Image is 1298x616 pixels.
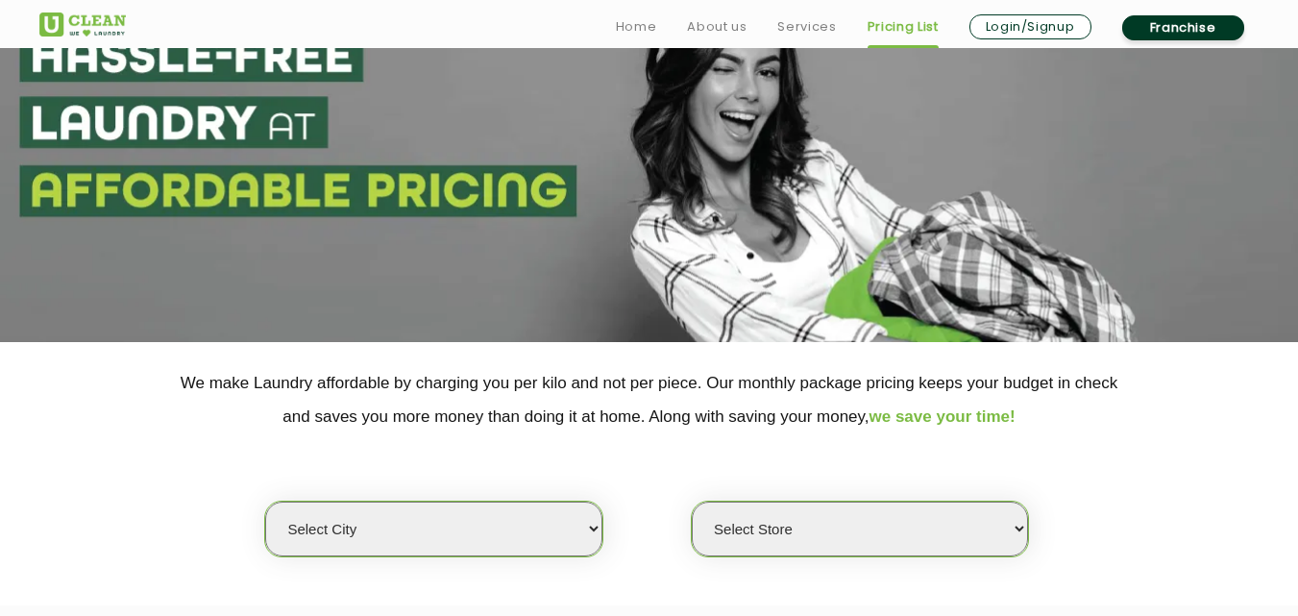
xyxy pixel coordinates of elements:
[687,15,747,38] a: About us
[616,15,657,38] a: Home
[39,366,1260,433] p: We make Laundry affordable by charging you per kilo and not per piece. Our monthly package pricin...
[969,14,1091,39] a: Login/Signup
[869,407,1016,426] span: we save your time!
[1122,15,1244,40] a: Franchise
[39,12,126,37] img: UClean Laundry and Dry Cleaning
[868,15,939,38] a: Pricing List
[777,15,836,38] a: Services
